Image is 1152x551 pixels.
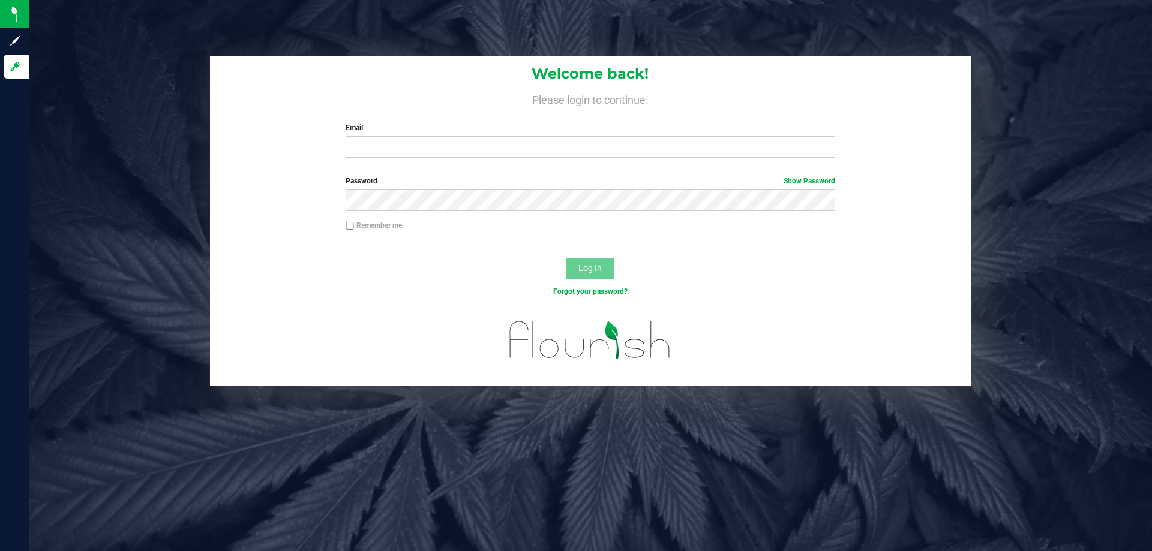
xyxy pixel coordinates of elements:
[784,177,835,185] a: Show Password
[346,220,402,231] label: Remember me
[9,61,21,73] inline-svg: Log in
[346,222,354,230] input: Remember me
[9,35,21,47] inline-svg: Sign up
[210,91,971,106] h4: Please login to continue.
[553,287,628,296] a: Forgot your password?
[346,122,835,133] label: Email
[566,258,614,279] button: Log In
[578,263,602,273] span: Log In
[495,309,685,371] img: flourish_logo.svg
[346,177,377,185] span: Password
[210,66,971,82] h1: Welcome back!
